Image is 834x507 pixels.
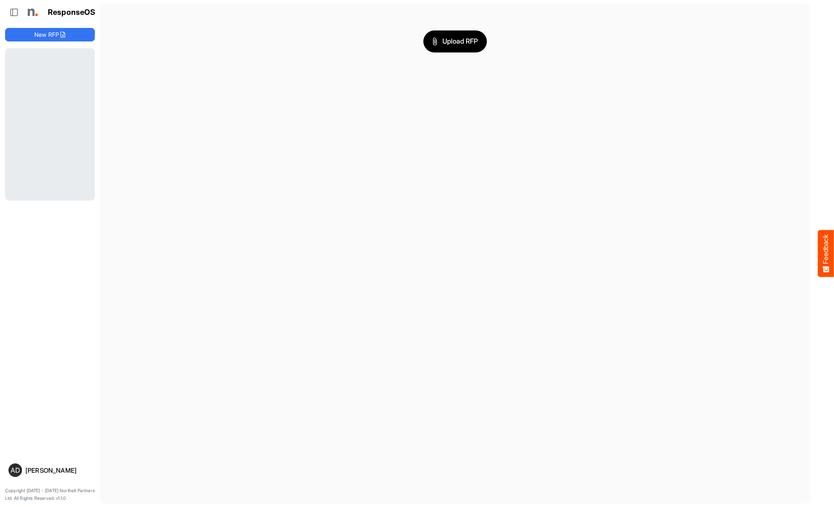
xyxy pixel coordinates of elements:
[818,230,834,277] button: Feedback
[11,467,20,474] span: AD
[432,36,478,47] span: Upload RFP
[25,467,91,474] div: [PERSON_NAME]
[5,48,95,200] div: Loading...
[23,4,40,21] img: Northell
[5,487,95,502] p: Copyright [DATE] - [DATE] Northell Partners Ltd. All Rights Reserved. v1.1.0
[423,30,487,52] button: Upload RFP
[5,28,95,41] button: New RFP
[48,8,96,17] h1: ResponseOS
